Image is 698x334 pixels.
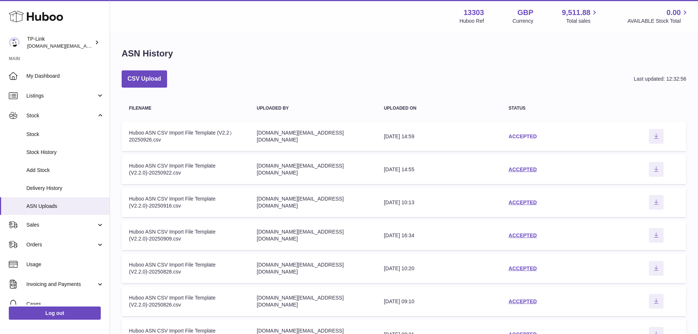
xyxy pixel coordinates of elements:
[517,8,533,18] strong: GBP
[377,99,501,118] th: Uploaded on
[509,232,537,238] a: ACCEPTED
[384,133,494,140] div: [DATE] 14:59
[129,228,242,242] div: Huboo ASN CSV Import File Template (V2.2.0)-20250909.csv
[501,99,626,118] th: Status
[384,199,494,206] div: [DATE] 10:13
[513,18,533,25] div: Currency
[257,195,369,209] div: [DOMAIN_NAME][EMAIL_ADDRESS][DOMAIN_NAME]
[562,8,591,18] span: 9,511.88
[26,281,96,288] span: Invoicing and Payments
[122,99,250,118] th: Filename
[649,294,664,309] button: Download ASN file
[26,167,104,174] span: Add Stock
[250,99,377,118] th: Uploaded by
[26,221,96,228] span: Sales
[26,131,104,138] span: Stock
[129,294,242,308] div: Huboo ASN CSV Import File Template (V2.2.0)-20250826.csv
[627,18,689,25] span: AVAILABLE Stock Total
[634,76,686,82] div: Last updated: 12:32:56
[26,241,96,248] span: Orders
[509,133,537,139] a: ACCEPTED
[509,265,537,271] a: ACCEPTED
[384,166,494,173] div: [DATE] 14:55
[26,92,96,99] span: Listings
[627,99,686,118] th: actions
[129,261,242,275] div: Huboo ASN CSV Import File Template (V2.2.0)-20250828.csv
[627,8,689,25] a: 0.00 AVAILABLE Stock Total
[26,149,104,156] span: Stock History
[562,8,599,25] a: 9,511.88 Total sales
[459,18,484,25] div: Huboo Ref
[509,199,537,205] a: ACCEPTED
[27,43,146,49] span: [DOMAIN_NAME][EMAIL_ADDRESS][DOMAIN_NAME]
[384,232,494,239] div: [DATE] 16:34
[129,162,242,176] div: Huboo ASN CSV Import File Template (V2.2.0)-20250922.csv
[257,129,369,143] div: [DOMAIN_NAME][EMAIL_ADDRESS][DOMAIN_NAME]
[129,195,242,209] div: Huboo ASN CSV Import File Template (V2.2.0)-20250916.csv
[257,162,369,176] div: [DOMAIN_NAME][EMAIL_ADDRESS][DOMAIN_NAME]
[649,195,664,210] button: Download ASN file
[257,261,369,275] div: [DOMAIN_NAME][EMAIL_ADDRESS][DOMAIN_NAME]
[26,261,104,268] span: Usage
[26,112,96,119] span: Stock
[26,203,104,210] span: ASN Uploads
[509,298,537,304] a: ACCEPTED
[27,36,93,49] div: TP-Link
[257,228,369,242] div: [DOMAIN_NAME][EMAIL_ADDRESS][DOMAIN_NAME]
[129,129,242,143] div: Huboo ASN CSV Import File Template (V2.2）20250926.csv
[26,73,104,80] span: My Dashboard
[9,37,20,48] img: purchase.uk@tp-link.com
[649,129,664,144] button: Download ASN file
[566,18,599,25] span: Total sales
[9,307,101,320] a: Log out
[122,48,173,59] h1: ASN History
[649,228,664,243] button: Download ASN file
[649,261,664,276] button: Download ASN file
[26,185,104,192] span: Delivery History
[649,162,664,177] button: Download ASN file
[509,166,537,172] a: ACCEPTED
[464,8,484,18] strong: 13303
[122,70,167,88] button: CSV Upload
[257,294,369,308] div: [DOMAIN_NAME][EMAIL_ADDRESS][DOMAIN_NAME]
[666,8,681,18] span: 0.00
[26,301,104,308] span: Cases
[384,265,494,272] div: [DATE] 10:20
[384,298,494,305] div: [DATE] 09:10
